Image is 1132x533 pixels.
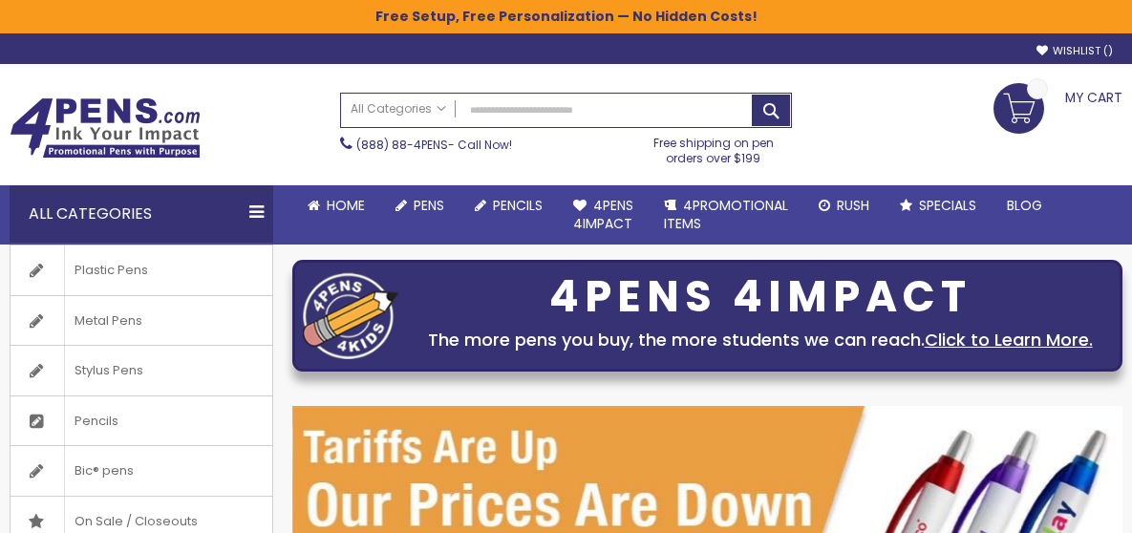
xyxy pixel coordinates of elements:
a: Wishlist [1036,44,1113,58]
div: All Categories [10,185,273,243]
span: Blog [1007,196,1042,215]
span: Pens [414,196,444,215]
a: Rush [803,185,885,226]
span: Pencils [493,196,543,215]
a: Blog [992,185,1057,226]
a: Metal Pens [11,296,272,346]
a: Specials [885,185,992,226]
span: 4PROMOTIONAL ITEMS [664,196,788,233]
a: 4PROMOTIONALITEMS [649,185,803,245]
img: four_pen_logo.png [303,272,398,359]
a: Home [292,185,380,226]
span: Bic® pens [64,446,143,496]
a: Stylus Pens [11,346,272,395]
span: Specials [919,196,976,215]
a: Plastic Pens [11,245,272,295]
span: Plastic Pens [64,245,158,295]
a: All Categories [341,94,456,125]
span: All Categories [351,101,446,117]
span: Stylus Pens [64,346,153,395]
span: Pencils [64,396,128,446]
a: (888) 88-4PENS [356,137,448,153]
span: 4Pens 4impact [573,196,633,233]
div: 4PENS 4IMPACT [408,277,1112,317]
a: Bic® pens [11,446,272,496]
img: 4Pens Custom Pens and Promotional Products [10,97,201,159]
span: Metal Pens [64,296,152,346]
div: Free shipping on pen orders over $199 [634,128,792,166]
a: Pencils [459,185,558,226]
a: Pencils [11,396,272,446]
span: Home [327,196,365,215]
a: Pens [380,185,459,226]
span: Rush [837,196,869,215]
div: The more pens you buy, the more students we can reach. [408,327,1112,353]
span: - Call Now! [356,137,512,153]
a: Click to Learn More. [925,328,1093,352]
a: 4Pens4impact [558,185,649,245]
